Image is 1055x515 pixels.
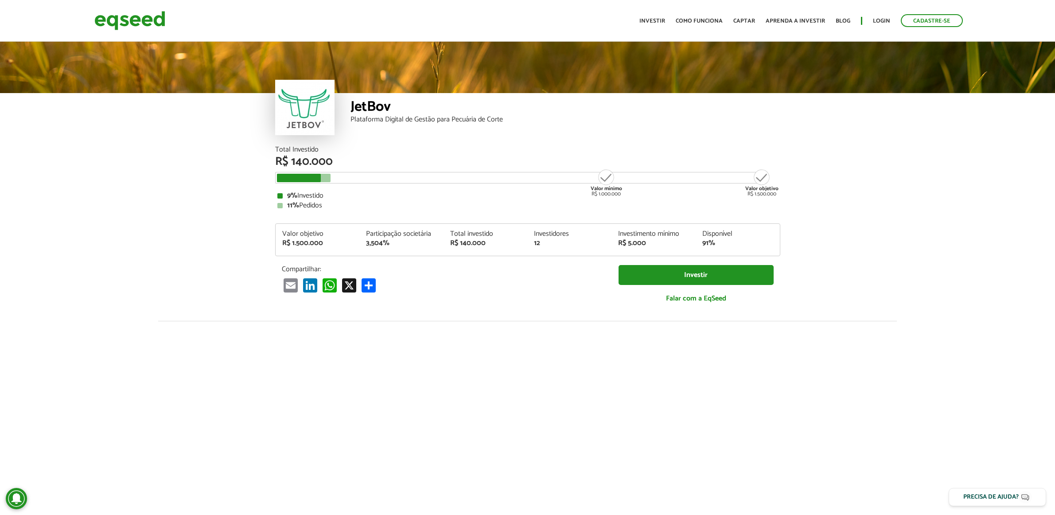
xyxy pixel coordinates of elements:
[275,146,780,153] div: Total Investido
[282,240,353,247] div: R$ 1.500.000
[287,190,297,202] strong: 9%
[277,192,778,199] div: Investido
[534,240,605,247] div: 12
[321,278,339,293] a: WhatsApp
[733,18,755,24] a: Captar
[534,230,605,238] div: Investidores
[766,18,825,24] a: Aprenda a investir
[366,240,437,247] div: 3,504%
[450,240,521,247] div: R$ 140.000
[350,116,780,123] div: Plataforma Digital de Gestão para Pecuária de Corte
[350,100,780,116] div: JetBov
[301,278,319,293] a: LinkedIn
[450,230,521,238] div: Total investido
[287,199,299,211] strong: 11%
[618,230,689,238] div: Investimento mínimo
[282,230,353,238] div: Valor objetivo
[639,18,665,24] a: Investir
[360,278,378,293] a: Compartilhar
[282,278,300,293] a: Email
[94,9,165,32] img: EqSeed
[619,289,774,308] a: Falar com a EqSeed
[745,168,779,197] div: R$ 1.500.000
[702,240,773,247] div: 91%
[590,168,623,197] div: R$ 1.000.000
[366,230,437,238] div: Participação societária
[591,184,622,193] strong: Valor mínimo
[340,278,358,293] a: X
[836,18,850,24] a: Blog
[873,18,890,24] a: Login
[277,202,778,209] div: Pedidos
[282,265,605,273] p: Compartilhar:
[275,156,780,168] div: R$ 140.000
[619,265,774,285] a: Investir
[676,18,723,24] a: Como funciona
[901,14,963,27] a: Cadastre-se
[702,230,773,238] div: Disponível
[745,184,779,193] strong: Valor objetivo
[618,240,689,247] div: R$ 5.000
